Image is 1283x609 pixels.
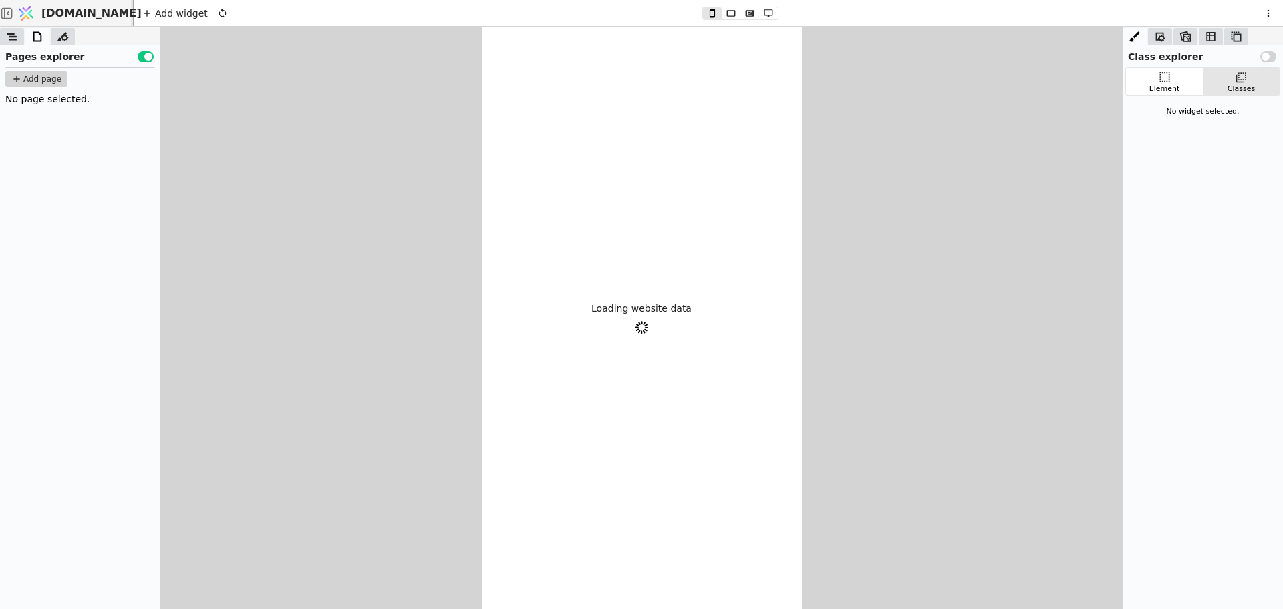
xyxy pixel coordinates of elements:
button: Add page [5,71,67,87]
span: [DOMAIN_NAME] [41,5,142,21]
div: Class explorer [1123,45,1283,64]
a: [DOMAIN_NAME] [13,1,134,26]
div: Classes [1228,84,1255,95]
p: Loading website data [591,301,692,316]
div: No widget selected. [1125,101,1280,123]
div: Add widget [139,5,212,21]
div: Element [1149,84,1180,95]
img: Logo [16,1,36,26]
div: No page selected. [5,92,155,106]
